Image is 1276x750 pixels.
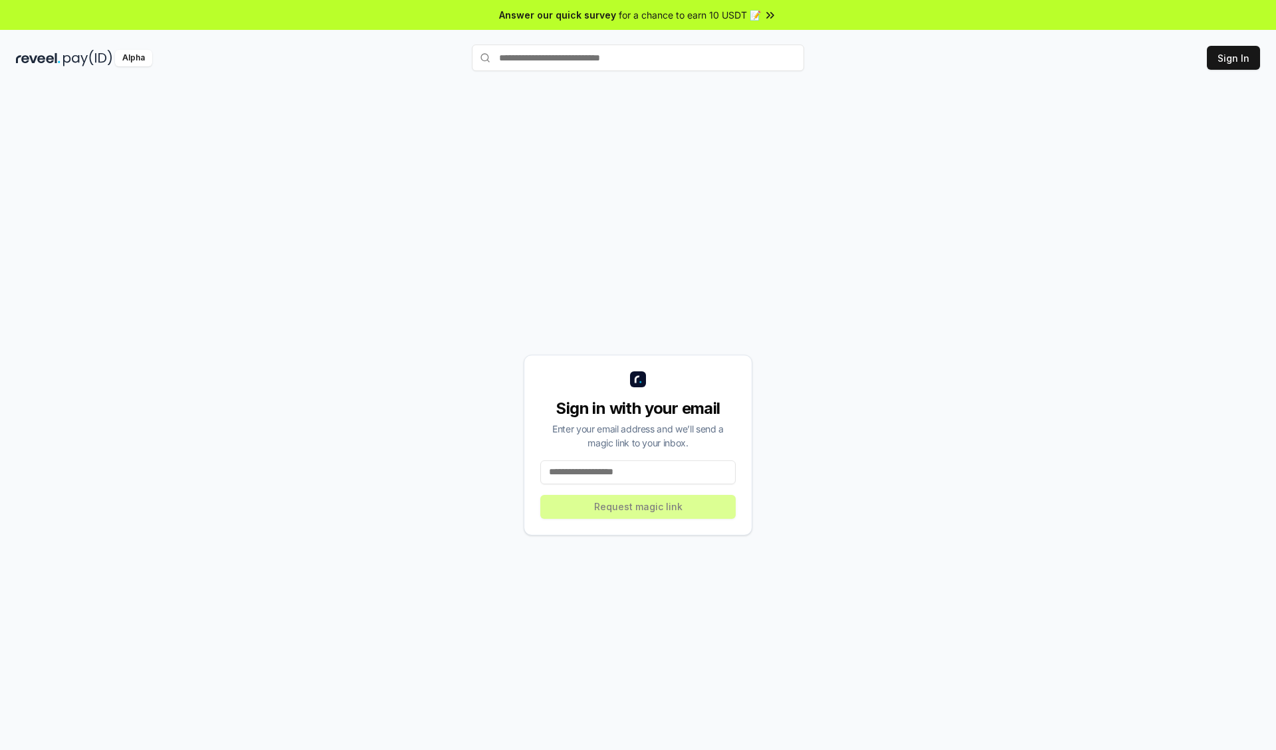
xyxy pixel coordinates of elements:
button: Sign In [1207,46,1260,70]
img: logo_small [630,371,646,387]
div: Enter your email address and we’ll send a magic link to your inbox. [540,422,736,450]
img: reveel_dark [16,50,60,66]
span: for a chance to earn 10 USDT 📝 [619,8,761,22]
div: Alpha [115,50,152,66]
img: pay_id [63,50,112,66]
span: Answer our quick survey [499,8,616,22]
div: Sign in with your email [540,398,736,419]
